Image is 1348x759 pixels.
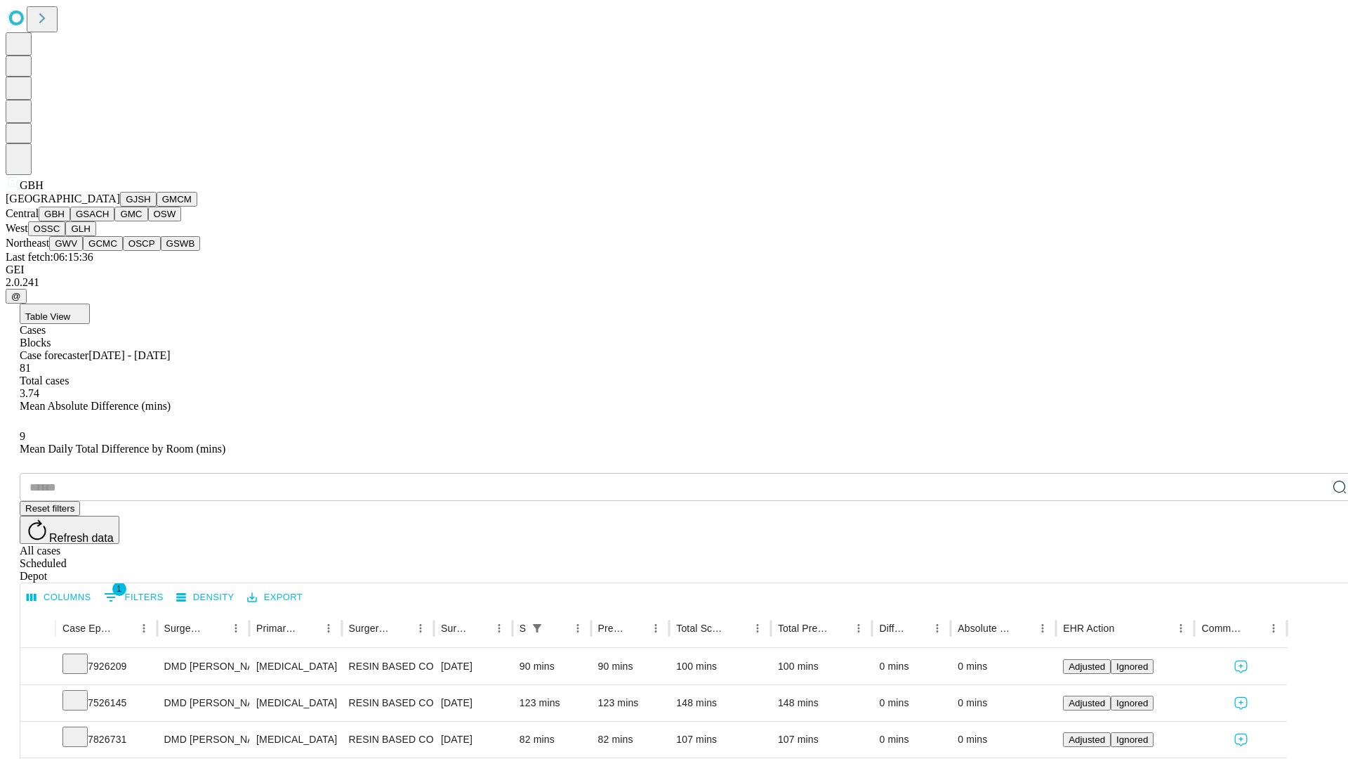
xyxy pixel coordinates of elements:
[598,722,663,758] div: 82 mins
[879,649,944,685] div: 0 mins
[20,501,80,516] button: Reset filters
[20,362,31,374] span: 81
[65,221,95,236] button: GLH
[161,236,201,251] button: GSWB
[27,655,48,680] button: Expand
[349,722,427,758] div: RESIN BASED COMPOSITE 2 SURFACES, POSTERIOR
[11,291,21,301] span: @
[1069,698,1105,708] span: Adjusted
[62,685,150,721] div: 7526145
[112,582,126,596] span: 1
[849,618,868,638] button: Menu
[527,618,547,638] div: 1 active filter
[6,251,93,263] span: Last fetch: 06:15:36
[206,618,226,638] button: Sort
[6,264,1342,276] div: GEI
[1063,623,1114,634] div: EHR Action
[1244,618,1264,638] button: Sort
[62,649,150,685] div: 7926209
[83,236,123,251] button: GCMC
[958,623,1012,634] div: Absolute Difference
[778,722,866,758] div: 107 mins
[520,722,584,758] div: 82 mins
[20,179,44,191] span: GBH
[568,618,588,638] button: Menu
[489,618,509,638] button: Menu
[20,304,90,324] button: Table View
[879,722,944,758] div: 0 mins
[778,685,866,721] div: 148 mins
[527,618,547,638] button: Show filters
[164,685,242,721] div: DMD [PERSON_NAME] M Dmd
[441,623,468,634] div: Surgery Date
[20,400,171,412] span: Mean Absolute Difference (mins)
[748,618,767,638] button: Menu
[20,443,225,455] span: Mean Daily Total Difference by Room (mins)
[148,207,182,221] button: OSW
[908,618,927,638] button: Sort
[676,623,727,634] div: Total Scheduled Duration
[28,221,66,236] button: OSSC
[256,722,334,758] div: [MEDICAL_DATA]
[70,207,114,221] button: GSACH
[6,276,1342,289] div: 2.0.241
[1111,659,1154,674] button: Ignored
[349,623,390,634] div: Surgery Name
[879,623,906,634] div: Difference
[173,587,238,609] button: Density
[728,618,748,638] button: Sort
[25,503,74,514] span: Reset filters
[123,236,161,251] button: OSCP
[164,722,242,758] div: DMD [PERSON_NAME] M Dmd
[20,375,69,387] span: Total cases
[598,685,663,721] div: 123 mins
[958,722,1049,758] div: 0 mins
[548,618,568,638] button: Sort
[62,623,113,634] div: Case Epic Id
[256,685,334,721] div: [MEDICAL_DATA]
[676,722,764,758] div: 107 mins
[299,618,319,638] button: Sort
[1069,661,1105,672] span: Adjusted
[114,207,147,221] button: GMC
[62,722,150,758] div: 7826731
[1201,623,1242,634] div: Comments
[1063,732,1111,747] button: Adjusted
[319,618,338,638] button: Menu
[829,618,849,638] button: Sort
[88,349,170,361] span: [DATE] - [DATE]
[958,649,1049,685] div: 0 mins
[349,649,427,685] div: RESIN BASED COMPOSITE 1 SURFACE, POSTERIOR
[157,192,197,207] button: GMCM
[256,649,334,685] div: [MEDICAL_DATA]
[646,618,666,638] button: Menu
[23,587,95,609] button: Select columns
[778,649,866,685] div: 100 mins
[164,649,242,685] div: DMD [PERSON_NAME] M Dmd
[778,623,828,634] div: Total Predicted Duration
[20,430,25,442] span: 9
[20,516,119,544] button: Refresh data
[1171,618,1191,638] button: Menu
[49,236,83,251] button: GWV
[1116,734,1148,745] span: Ignored
[391,618,411,638] button: Sort
[441,722,505,758] div: [DATE]
[164,623,205,634] div: Surgeon Name
[958,685,1049,721] div: 0 mins
[1116,698,1148,708] span: Ignored
[879,685,944,721] div: 0 mins
[520,685,584,721] div: 123 mins
[927,618,947,638] button: Menu
[1013,618,1033,638] button: Sort
[676,685,764,721] div: 148 mins
[6,207,39,219] span: Central
[1063,696,1111,711] button: Adjusted
[1033,618,1052,638] button: Menu
[244,587,306,609] button: Export
[598,649,663,685] div: 90 mins
[520,623,526,634] div: Scheduled In Room Duration
[1069,734,1105,745] span: Adjusted
[226,618,246,638] button: Menu
[1116,618,1135,638] button: Sort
